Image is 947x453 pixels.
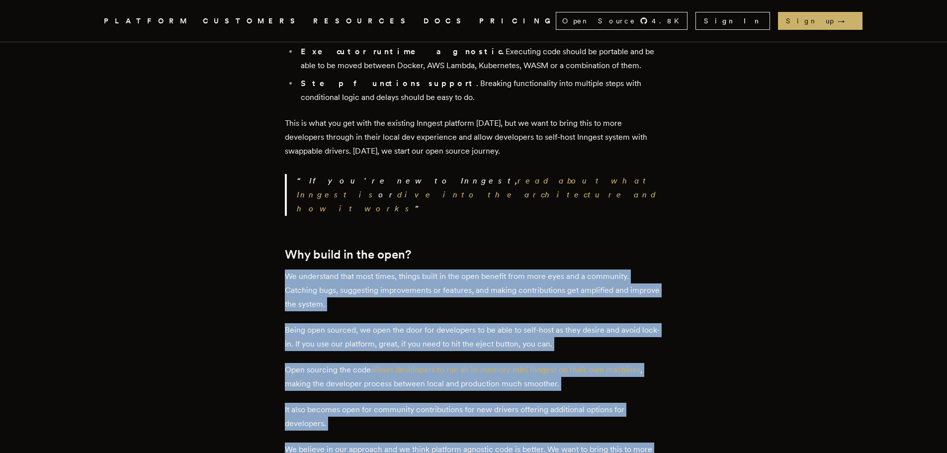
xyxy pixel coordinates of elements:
[285,270,663,311] p: We understand that most times, things built in the open benefit from more eyes and a community. C...
[285,323,663,351] p: Being open sourced, we open the door for developers to be able to self-host as they desire and av...
[104,15,191,27] button: PLATFORM
[298,77,663,104] li: . Breaking functionality into multiple steps with conditional logic and delays should be easy to do.
[424,15,467,27] a: DOCS
[301,47,506,56] strong: Executor runtime agnostic.
[298,45,663,73] li: Executing code should be portable and be able to be moved between Docker, AWS Lambda, Kubernetes,...
[371,365,640,374] a: allows developers to run an in-memory mini Inngest on their own machines
[285,363,663,391] p: Open sourcing the code , making the developer process between local and production much smoother.
[285,116,663,158] p: This is what you get with the existing Inngest platform [DATE], but we want to bring this to more...
[562,16,636,26] span: Open Source
[652,16,685,26] span: 4.8 K
[301,79,476,88] strong: Step functions support
[285,403,663,431] p: It also becomes open for community contributions for new drivers offering additional options for ...
[313,15,412,27] button: RESOURCES
[285,248,663,262] h2: Why build in the open?
[297,190,658,213] a: dive into the architecture and how it works
[203,15,301,27] a: CUSTOMERS
[479,15,556,27] a: PRICING
[695,12,770,30] a: Sign In
[778,12,862,30] a: Sign up
[297,174,663,216] p: If you're new to Inngest, or
[838,16,855,26] span: →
